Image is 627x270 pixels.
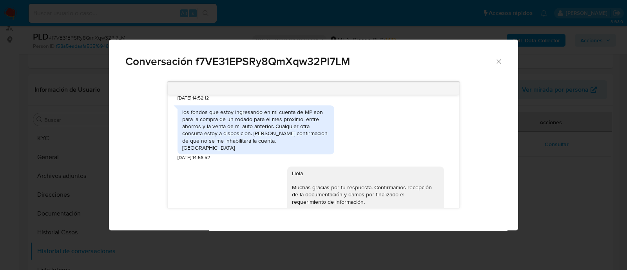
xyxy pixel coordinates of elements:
div: los fondos que estoy ingresando en mi cuenta de MP son para la compra de un rodado para el mes pr... [182,109,330,151]
button: Cerrar [495,58,502,65]
div: Comunicación [109,40,518,231]
span: Conversación f7VE31EPSRy8QmXqw32Pl7LM [125,56,495,67]
span: [DATE] 14:52:12 [178,95,209,101]
div: Hola Muchas gracias por tu respuesta. Confirmamos recepción de la documentación y damos por final... [292,170,439,234]
span: [DATE] 14:56:52 [178,154,210,161]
